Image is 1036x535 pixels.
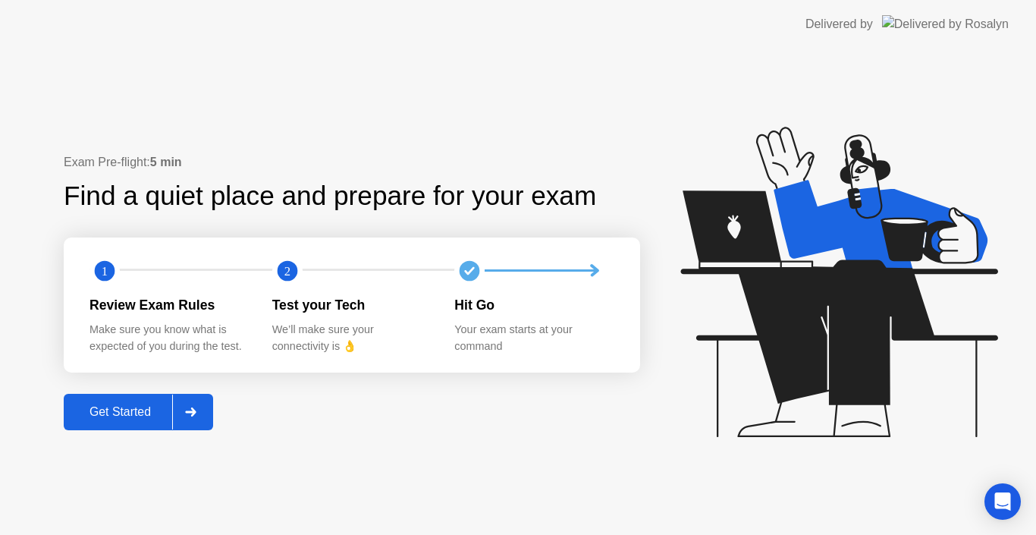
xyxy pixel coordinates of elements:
[454,295,613,315] div: Hit Go
[64,176,598,216] div: Find a quiet place and prepare for your exam
[454,322,613,354] div: Your exam starts at your command
[284,263,290,278] text: 2
[89,322,248,354] div: Make sure you know what is expected of you during the test.
[64,153,640,172] div: Exam Pre-flight:
[272,322,431,354] div: We’ll make sure your connectivity is 👌
[102,263,108,278] text: 1
[984,483,1021,520] div: Open Intercom Messenger
[64,394,213,430] button: Get Started
[882,15,1009,33] img: Delivered by Rosalyn
[150,156,182,168] b: 5 min
[272,295,431,315] div: Test your Tech
[805,15,873,33] div: Delivered by
[68,405,172,419] div: Get Started
[89,295,248,315] div: Review Exam Rules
